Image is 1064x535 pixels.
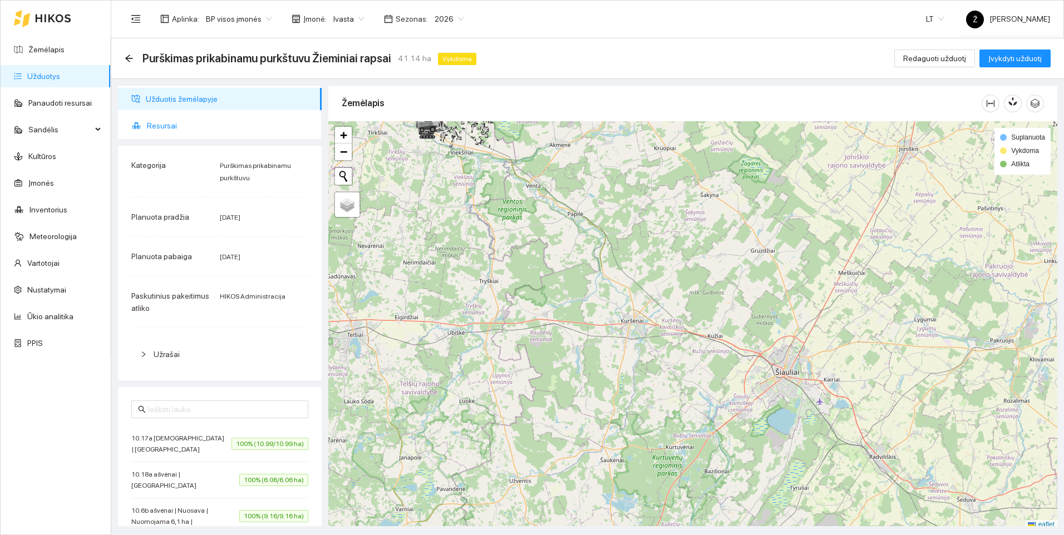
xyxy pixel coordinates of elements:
span: Redaguoti užduotį [903,52,966,65]
span: Planuota pradžia [131,212,189,221]
span: 41.14 ha [398,52,431,65]
span: Įmonė : [303,13,327,25]
input: Ieškoti lauko [148,403,302,415]
span: Aplinka : [172,13,199,25]
span: Kategorija [131,161,166,170]
span: Užrašai [154,350,180,359]
span: [DATE] [220,214,240,221]
span: Įvykdyti užduotį [988,52,1042,65]
a: PPIS [27,339,43,348]
span: calendar [384,14,393,23]
span: LT [926,11,944,27]
a: Užduotys [27,72,60,81]
button: column-width [982,95,999,112]
a: Vartotojai [27,259,60,267]
span: [DATE] [220,253,240,261]
button: Initiate a new search [335,168,352,185]
a: Ūkio analitika [27,312,73,321]
a: Inventorius [29,205,67,214]
span: 10.17a [DEMOGRAPHIC_DATA] | [GEOGRAPHIC_DATA] [131,433,231,455]
span: Užduotis žemėlapyje [146,88,313,110]
span: Resursai [147,115,313,137]
span: Vykdoma [438,53,476,65]
div: Užrašai [131,341,308,367]
button: menu-fold [125,8,147,30]
span: [PERSON_NAME] [966,14,1050,23]
span: Sandėlis [28,118,92,141]
a: Leaflet [1028,521,1055,528]
span: right [140,351,147,358]
span: search [138,405,146,413]
span: Sezonas : [396,13,428,25]
span: Paskutinius pakeitimus atliko [131,291,209,313]
span: Purškimas prikabinamu purkštuvu Žieminiai rapsai [142,49,391,67]
span: Suplanuota [1011,133,1045,141]
span: column-width [982,99,999,108]
span: BP visos įmonės [206,11,272,27]
span: arrow-left [125,54,134,63]
a: Kultūros [28,152,56,161]
span: Ž [973,11,978,28]
a: Panaudoti resursai [28,98,92,107]
a: Layers [335,192,359,217]
button: Įvykdyti užduotį [979,49,1051,67]
a: Įmonės [28,179,54,187]
span: 100% (9.16/9.16 ha) [239,510,308,522]
span: 100% (10.99/10.99 ha) [231,438,308,450]
a: Meteorologija [29,232,77,241]
span: 10.6b ašvėnai | Nuosava | Nuomojama 6,1 ha | [131,505,239,527]
span: HIKOS Administracija [220,293,285,300]
button: Redaguoti užduotį [894,49,975,67]
span: Atlikta [1011,160,1029,168]
a: Nustatymai [27,285,66,294]
span: 100% (6.06/6.06 ha) [239,474,308,486]
a: Žemėlapis [28,45,65,54]
span: 2026 [435,11,464,27]
a: Zoom in [335,127,352,143]
span: Vykdoma [1011,147,1039,155]
span: Ivasta [333,11,364,27]
span: Purškimas prikabinamu purkštuvu [220,162,291,182]
span: layout [160,14,169,23]
span: menu-fold [131,14,141,24]
div: Atgal [125,54,134,63]
span: Planuota pabaiga [131,252,192,261]
span: shop [292,14,301,23]
a: Redaguoti užduotį [894,54,975,63]
span: − [340,145,347,158]
span: + [340,128,347,142]
a: Zoom out [335,143,352,160]
div: Žemėlapis [342,87,982,119]
span: 10.18a ašvėnai | [GEOGRAPHIC_DATA] [131,469,239,491]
